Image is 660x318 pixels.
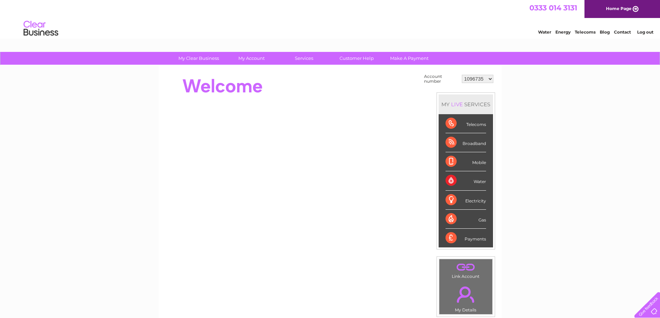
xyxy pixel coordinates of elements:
[23,18,59,39] img: logo.png
[446,191,486,210] div: Electricity
[441,282,491,307] a: .
[381,52,438,65] a: Make A Payment
[555,29,571,35] a: Energy
[446,133,486,152] div: Broadband
[167,4,494,34] div: Clear Business is a trading name of Verastar Limited (registered in [GEOGRAPHIC_DATA] No. 3667643...
[439,281,493,315] td: My Details
[441,261,491,273] a: .
[637,29,653,35] a: Log out
[446,171,486,190] div: Water
[575,29,596,35] a: Telecoms
[450,101,464,108] div: LIVE
[439,94,493,114] div: MY SERVICES
[446,229,486,247] div: Payments
[170,52,227,65] a: My Clear Business
[614,29,631,35] a: Contact
[446,152,486,171] div: Mobile
[446,210,486,229] div: Gas
[446,114,486,133] div: Telecoms
[275,52,333,65] a: Services
[529,3,577,12] a: 0333 014 3131
[439,259,493,281] td: Link Account
[328,52,385,65] a: Customer Help
[600,29,610,35] a: Blog
[422,72,460,85] td: Account number
[538,29,551,35] a: Water
[223,52,280,65] a: My Account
